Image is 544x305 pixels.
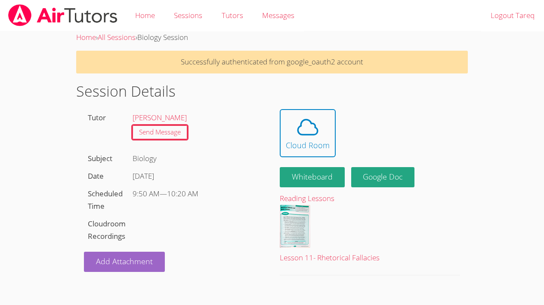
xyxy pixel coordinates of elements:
div: [DATE] [133,170,260,183]
p: Successfully authenticated from google_oauth2 account [76,51,468,73]
span: 10:20 AM [167,189,198,198]
a: [PERSON_NAME] [133,113,187,122]
a: All Sessions [98,32,136,42]
span: 9:50 AM [133,189,160,198]
a: Send Message [133,125,187,140]
label: Scheduled Time [88,189,123,211]
div: Cloud Room [286,139,330,151]
h1: Session Details [76,80,468,102]
label: Subject [88,153,112,163]
label: Tutor [88,113,106,122]
div: Biology [129,150,264,168]
span: Messages [262,10,294,20]
div: › › [76,31,468,44]
img: airtutors_banner-c4298cdbf04f3fff15de1276eac7730deb9818008684d7c2e4769d2f7ddbe033.png [7,4,118,26]
label: Date [88,171,104,181]
div: Reading Lessons [280,192,460,205]
a: Add Attachment [84,252,165,272]
a: Reading LessonsLesson 11- Rhetorical Fallacies [280,192,460,264]
label: Cloudroom Recordings [88,219,126,241]
div: — [133,188,260,200]
a: Google Doc [351,167,415,187]
div: Lesson 11- Rhetorical Fallacies [280,252,460,264]
span: Biology Session [137,32,188,42]
button: Cloud Room [280,109,336,157]
button: Whiteboard [280,167,345,187]
a: Home [76,32,96,42]
img: Lesson%2011-Rhetorical%20Fallacies.pdf [280,205,310,248]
